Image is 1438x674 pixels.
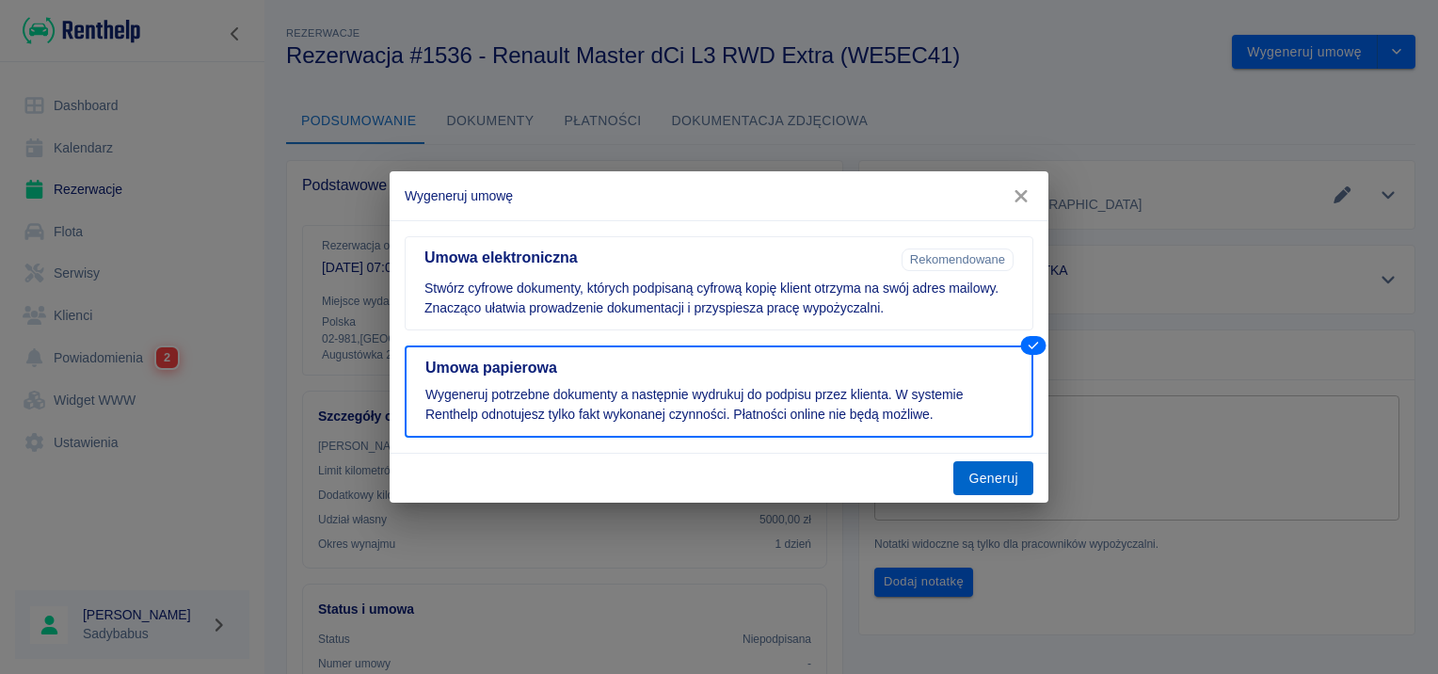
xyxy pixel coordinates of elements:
button: Umowa elektronicznaRekomendowaneStwórz cyfrowe dokumenty, których podpisaną cyfrową kopię klient ... [405,236,1033,330]
h5: Umowa papierowa [425,359,1013,377]
p: Stwórz cyfrowe dokumenty, których podpisaną cyfrową kopię klient otrzyma na swój adres mailowy. Z... [424,279,1014,318]
p: Wygeneruj potrzebne dokumenty a następnie wydrukuj do podpisu przez klienta. W systemie Renthelp ... [425,385,1013,425]
h5: Umowa elektroniczna [424,249,894,267]
button: Umowa papierowaWygeneruj potrzebne dokumenty a następnie wydrukuj do podpisu przez klienta. W sys... [405,345,1033,438]
button: Generuj [953,461,1033,496]
span: Rekomendowane [903,252,1013,266]
h2: Wygeneruj umowę [390,171,1048,220]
